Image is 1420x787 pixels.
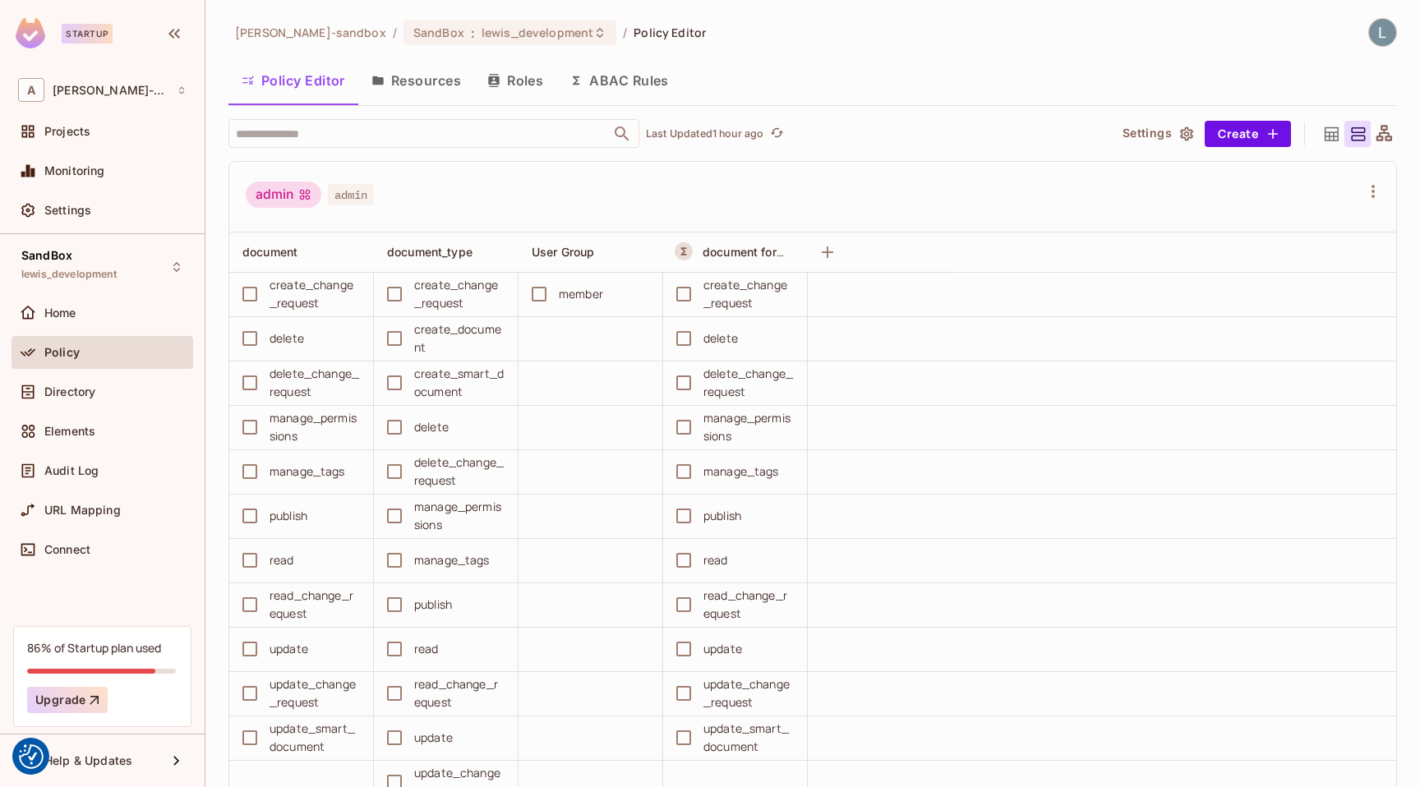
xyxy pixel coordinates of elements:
[270,276,360,312] div: create_change_request
[44,543,90,556] span: Connect
[703,365,794,401] div: delete_change_request
[21,249,72,262] span: SandBox
[414,551,490,569] div: manage_tags
[414,418,449,436] div: delete
[414,276,505,312] div: create_change_request
[44,125,90,138] span: Projects
[414,596,452,614] div: publish
[44,464,99,477] span: Audit Log
[44,504,121,517] span: URL Mapping
[235,25,386,40] span: the active workspace
[763,124,786,144] span: Click to refresh data
[470,26,476,39] span: :
[703,720,794,756] div: update_smart_document
[414,729,453,747] div: update
[767,124,786,144] button: refresh
[62,24,113,44] div: Startup
[1116,121,1198,147] button: Settings
[703,675,794,711] div: update_change_request
[27,687,108,713] button: Upgrade
[556,60,682,101] button: ABAC Rules
[703,463,779,481] div: manage_tags
[703,409,794,445] div: manage_permissions
[703,276,794,312] div: create_change_request
[703,587,794,623] div: read_change_request
[1369,19,1396,46] img: Lewis Youl
[270,365,360,401] div: delete_change_request
[27,640,161,656] div: 86% of Startup plan used
[414,320,505,357] div: create_document
[270,720,360,756] div: update_smart_document
[703,640,742,658] div: update
[474,60,556,101] button: Roles
[16,18,45,48] img: SReyMgAAAABJRU5ErkJggg==
[270,463,345,481] div: manage_tags
[646,127,763,140] p: Last Updated 1 hour ago
[393,25,397,40] li: /
[44,204,91,217] span: Settings
[19,744,44,769] button: Consent Preferences
[634,25,706,40] span: Policy Editor
[53,84,168,97] span: Workspace: alex-trustflight-sandbox
[770,126,784,142] span: refresh
[44,754,132,767] span: Help & Updates
[270,329,304,347] div: delete
[387,245,473,259] span: document_type
[270,675,360,711] div: update_change_request
[623,25,627,40] li: /
[246,182,321,208] div: admin
[44,425,95,438] span: Elements
[228,60,358,101] button: Policy Editor
[270,640,308,658] div: update
[703,329,738,347] div: delete
[703,244,814,260] span: document for owner
[414,675,505,711] div: read_change_request
[703,551,728,569] div: read
[675,242,693,260] button: A Resource Set is a dynamically conditioned resource, defined by real-time criteria.
[270,551,294,569] div: read
[482,25,593,40] span: lewis_development
[44,346,80,359] span: Policy
[414,453,505,490] div: delete_change_request
[414,640,439,658] div: read
[1205,121,1291,147] button: Create
[532,245,595,259] span: User Group
[44,306,76,320] span: Home
[328,184,374,205] span: admin
[270,409,360,445] div: manage_permissions
[703,507,741,525] div: publish
[44,164,105,177] span: Monitoring
[414,365,505,401] div: create_smart_document
[270,507,307,525] div: publish
[21,268,118,281] span: lewis_development
[559,285,603,303] div: member
[19,744,44,769] img: Revisit consent button
[242,245,297,259] span: document
[270,587,360,623] div: read_change_request
[358,60,474,101] button: Resources
[414,498,505,534] div: manage_permissions
[413,25,464,40] span: SandBox
[44,385,95,398] span: Directory
[611,122,634,145] button: Open
[18,78,44,102] span: A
